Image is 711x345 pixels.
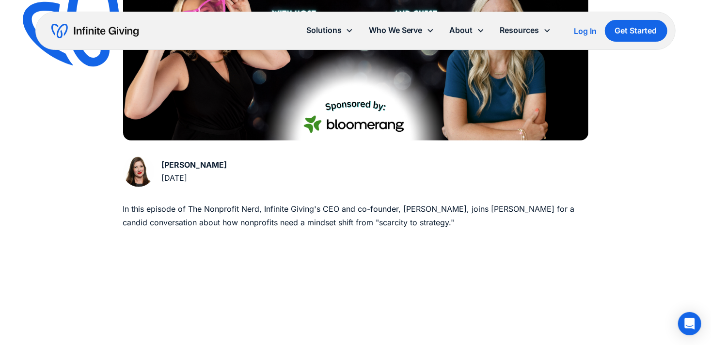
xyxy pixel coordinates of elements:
[678,312,701,335] div: Open Intercom Messenger
[299,20,361,41] div: Solutions
[369,24,423,37] div: Who We Serve
[450,24,473,37] div: About
[162,158,227,172] div: [PERSON_NAME]
[123,156,227,187] a: [PERSON_NAME][DATE]
[361,20,442,41] div: Who We Serve
[162,172,227,185] div: [DATE]
[574,27,597,35] div: Log In
[492,20,559,41] div: Resources
[500,24,539,37] div: Resources
[605,20,667,42] a: Get Started
[574,25,597,37] a: Log In
[51,23,139,39] a: home
[306,24,342,37] div: Solutions
[123,234,588,247] p: ‍
[442,20,492,41] div: About
[123,203,588,229] p: In this episode of The Nonprofit Nerd, Infinite Giving's CEO and co-founder, [PERSON_NAME], joins...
